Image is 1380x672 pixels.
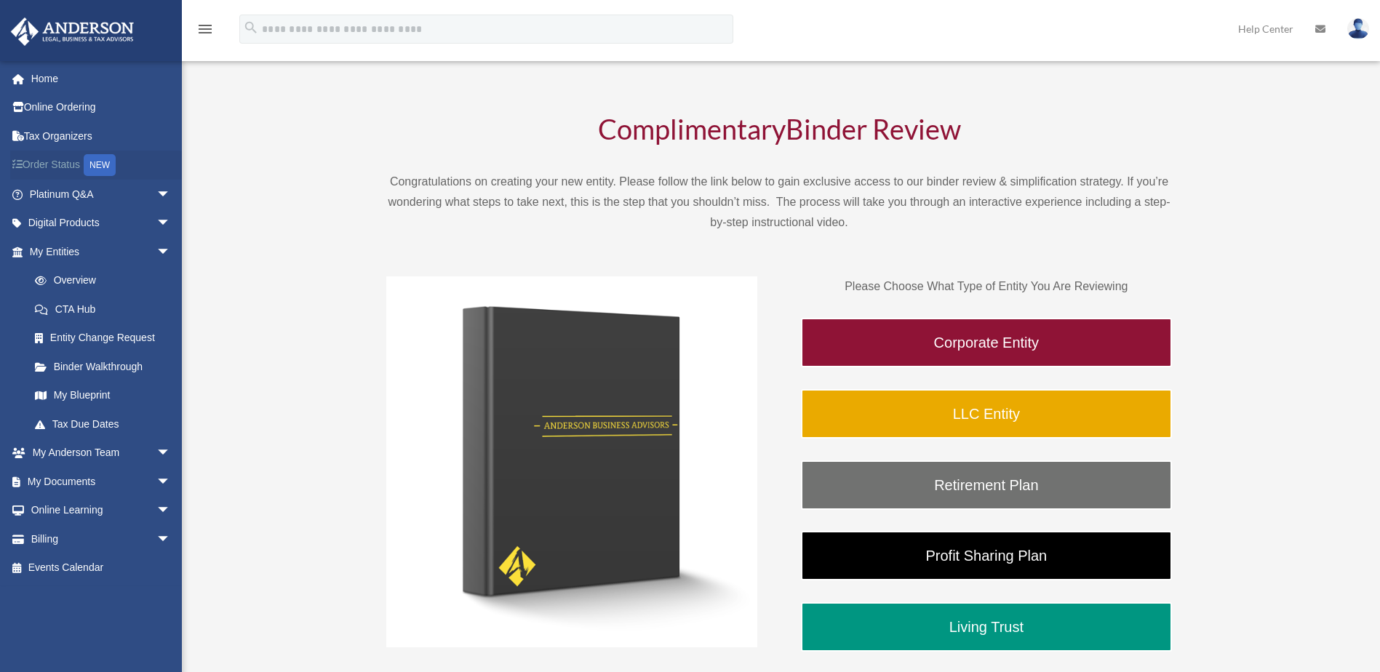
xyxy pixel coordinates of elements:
a: Binder Walkthrough [20,352,186,381]
a: menu [196,25,214,38]
a: My Entitiesarrow_drop_down [10,237,193,266]
img: Anderson Advisors Platinum Portal [7,17,138,46]
a: Tax Organizers [10,121,193,151]
a: Order StatusNEW [10,151,193,180]
a: My Documentsarrow_drop_down [10,467,193,496]
span: arrow_drop_down [156,439,186,468]
a: Online Ordering [10,93,193,122]
a: Events Calendar [10,553,193,583]
i: menu [196,20,214,38]
span: arrow_drop_down [156,180,186,209]
a: LLC Entity [801,389,1172,439]
a: Profit Sharing Plan [801,531,1172,580]
a: Overview [20,266,193,295]
p: Congratulations on creating your new entity. Please follow the link below to gain exclusive acces... [386,172,1172,233]
a: Corporate Entity [801,318,1172,367]
a: CTA Hub [20,295,193,324]
span: arrow_drop_down [156,237,186,267]
a: Home [10,64,193,93]
a: Platinum Q&Aarrow_drop_down [10,180,193,209]
a: Digital Productsarrow_drop_down [10,209,193,238]
span: arrow_drop_down [156,524,186,554]
span: Complimentary [598,112,786,145]
a: My Blueprint [20,381,193,410]
div: NEW [84,154,116,176]
a: Entity Change Request [20,324,193,353]
span: arrow_drop_down [156,467,186,497]
a: Living Trust [801,602,1172,652]
a: Retirement Plan [801,460,1172,510]
p: Please Choose What Type of Entity You Are Reviewing [801,276,1172,297]
a: Billingarrow_drop_down [10,524,193,553]
i: search [243,20,259,36]
img: User Pic [1347,18,1369,39]
a: Online Learningarrow_drop_down [10,496,193,525]
span: arrow_drop_down [156,496,186,526]
a: Tax Due Dates [20,409,193,439]
span: Binder Review [786,112,961,145]
span: arrow_drop_down [156,209,186,239]
a: My Anderson Teamarrow_drop_down [10,439,193,468]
